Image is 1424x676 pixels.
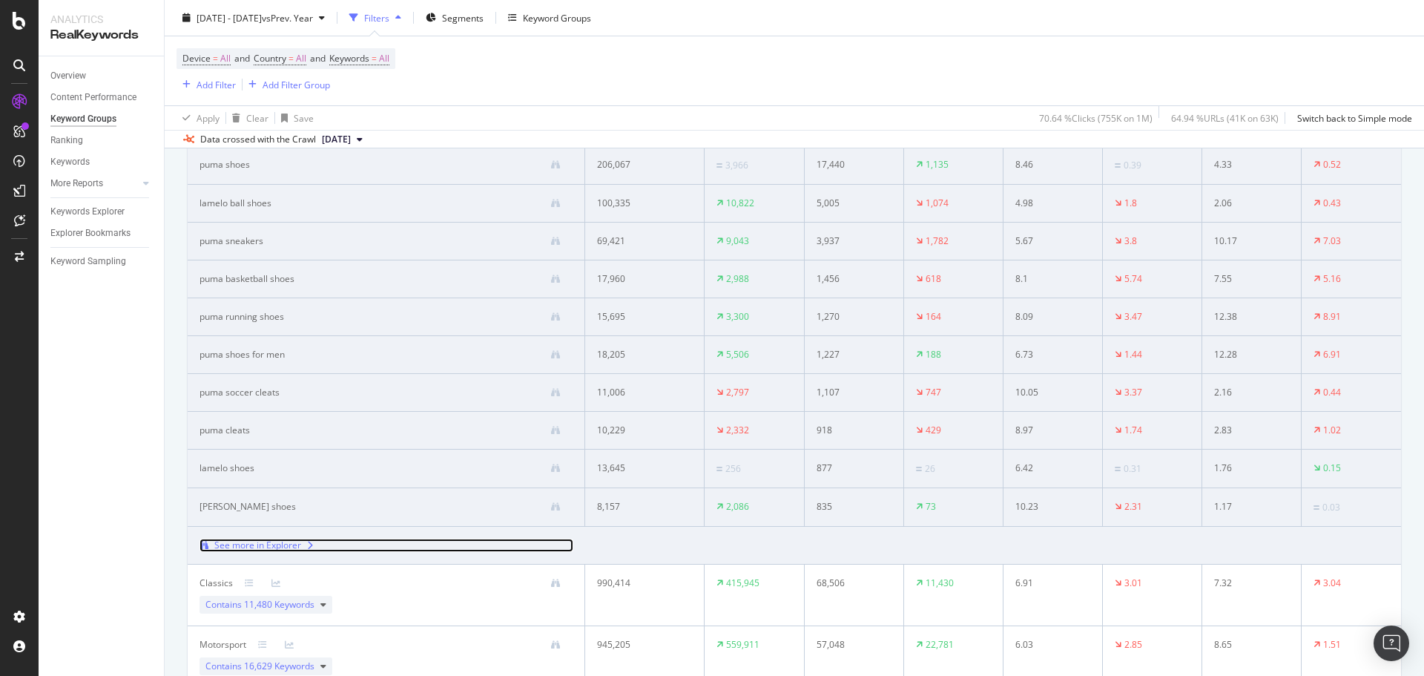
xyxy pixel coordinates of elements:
span: = [289,52,294,65]
a: Ranking [50,133,154,148]
div: Classics [200,577,233,590]
button: Keyword Groups [502,6,597,30]
button: Filters [343,6,407,30]
div: 10.23 [1015,500,1083,513]
div: 747 [926,386,941,399]
div: 429 [926,424,941,437]
div: 8,157 [597,500,682,513]
div: Explorer Bookmarks [50,226,131,241]
div: Content Performance [50,90,136,105]
div: 13,645 [597,462,682,475]
span: Contains [205,660,314,673]
div: 8.46 [1015,158,1083,171]
span: Country [254,52,286,65]
span: vs Prev. Year [262,11,313,24]
a: Keyword Sampling [50,254,154,269]
div: Ranking [50,133,83,148]
div: 17,440 [817,158,884,171]
div: 70.64 % Clicks ( 755K on 1M ) [1039,111,1153,124]
div: 5.67 [1015,234,1083,248]
a: Keywords [50,154,154,170]
span: = [372,52,377,65]
div: 1,270 [817,310,884,324]
div: 7.03 [1323,234,1341,248]
div: 2,988 [726,272,749,286]
div: 18,205 [597,348,682,361]
a: Content Performance [50,90,154,105]
div: 1,782 [926,234,949,248]
div: Save [294,111,314,124]
div: 17,960 [597,272,682,286]
div: Keywords Explorer [50,204,125,220]
div: 4.33 [1214,158,1282,171]
div: Add Filter Group [263,78,330,91]
div: Keyword Groups [523,11,591,24]
div: 7.32 [1214,577,1282,590]
div: 8.97 [1015,424,1083,437]
a: Keywords Explorer [50,204,154,220]
div: 22,781 [926,638,954,652]
span: 2025 Jul. 27th [322,133,351,146]
div: 2.83 [1214,424,1282,437]
div: 945,205 [597,638,682,652]
div: 0.39 [1124,159,1141,172]
div: puma soccer cleats [200,386,280,399]
div: 10.05 [1015,386,1083,399]
div: 2.85 [1124,638,1142,652]
span: and [234,52,250,65]
div: 69,421 [597,234,682,248]
div: 6.73 [1015,348,1083,361]
div: 1.17 [1214,500,1282,513]
div: 2.31 [1124,500,1142,513]
button: [DATE] - [DATE]vsPrev. Year [177,6,331,30]
div: 835 [817,500,884,513]
div: 100,335 [597,197,682,210]
div: 3,300 [726,310,749,324]
div: 3.47 [1124,310,1142,324]
span: 16,629 Keywords [244,660,314,672]
div: 1.51 [1323,638,1341,652]
div: 0.15 [1323,462,1341,475]
div: Keyword Sampling [50,254,126,269]
img: Equal [1115,467,1121,471]
button: Save [275,106,314,130]
div: 0.03 [1322,501,1340,514]
button: Clear [226,106,268,130]
img: Equal [716,163,722,168]
div: RealKeywords [50,27,152,44]
div: 5.16 [1323,272,1341,286]
button: Switch back to Simple mode [1291,106,1412,130]
div: 7.55 [1214,272,1282,286]
div: 2,332 [726,424,749,437]
div: 877 [817,462,884,475]
a: Explorer Bookmarks [50,226,154,241]
div: 15,695 [597,310,682,324]
div: 11,006 [597,386,682,399]
div: 0.44 [1323,386,1341,399]
div: Keywords [50,154,90,170]
span: [DATE] - [DATE] [197,11,262,24]
div: 10,229 [597,424,682,437]
div: 6.03 [1015,638,1083,652]
div: 1,074 [926,197,949,210]
div: 5,005 [817,197,884,210]
div: Clear [246,111,268,124]
div: 3.8 [1124,234,1137,248]
div: 206,067 [597,158,682,171]
div: 8.09 [1015,310,1083,324]
div: 1,107 [817,386,884,399]
div: Switch back to Simple mode [1297,111,1412,124]
div: 0.31 [1124,462,1141,476]
div: 3.01 [1124,577,1142,590]
div: 1.74 [1124,424,1142,437]
div: puma cleats [200,424,250,437]
div: 3,966 [725,159,748,172]
div: puma basketball shoes [200,272,294,286]
div: 1.02 [1323,424,1341,437]
div: 164 [926,310,941,324]
div: lafrance shoes [200,500,296,513]
div: Data crossed with the Crawl [200,133,316,146]
div: 73 [926,500,936,513]
a: More Reports [50,176,139,191]
div: Keyword Groups [50,111,116,127]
